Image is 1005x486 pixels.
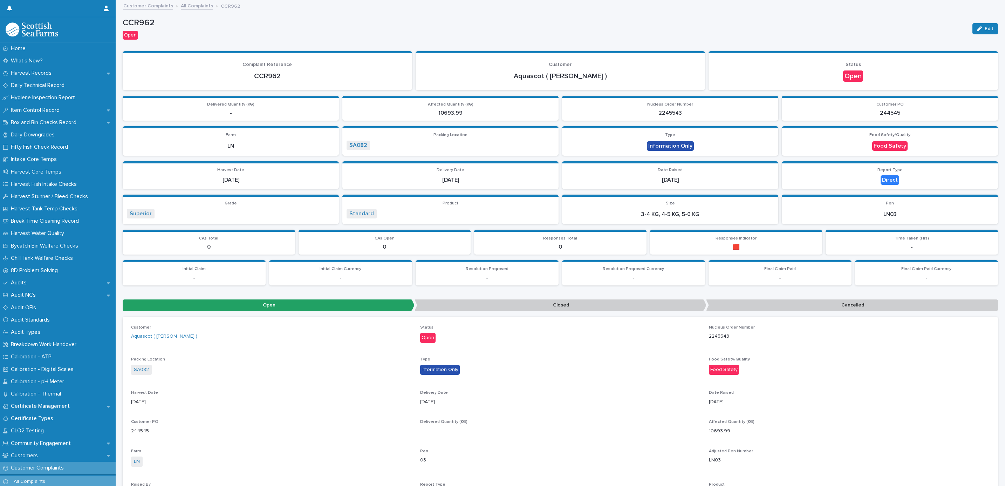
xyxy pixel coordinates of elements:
p: [DATE] [131,398,412,406]
p: Certificate Types [8,415,59,422]
span: Nucleus Order Number [709,325,755,330]
p: [DATE] [566,177,774,183]
span: Pen [886,201,894,205]
span: Complaint Reference [242,62,292,67]
p: Audit OFIs [8,304,42,311]
a: SA082 [349,142,367,149]
p: 8D Problem Solving [8,267,63,274]
p: Community Engagement [8,440,76,447]
span: Customer [549,62,572,67]
p: Bycatch Bin Welfare Checks [8,243,84,249]
p: Certificate Management [8,403,75,410]
span: Status [420,325,433,330]
span: Resolution Proposed Currency [603,267,664,271]
p: CCR962 [123,18,967,28]
div: Food Safety [872,141,908,151]
button: Edit [972,23,998,34]
p: [DATE] [709,398,990,406]
span: Food Safety/Quality [869,133,910,137]
p: Daily Technical Record [8,82,70,89]
p: 0 [478,244,642,250]
p: 0 [303,244,467,250]
span: Customer PO [131,420,158,424]
a: SA082 [134,366,149,373]
span: Type [420,357,430,362]
span: CAs Total [199,236,218,241]
a: Standard [349,210,374,217]
p: Audit Types [8,329,46,336]
span: Grade [225,201,237,205]
div: Information Only [647,141,694,151]
p: Hygiene Inspection Report [8,94,81,101]
span: Packing Location [131,357,165,362]
p: Harvest Water Quality [8,230,70,237]
span: CAs Open [375,236,395,241]
p: All Complaints [8,479,51,485]
p: - [127,110,335,116]
p: Customer Complaints [8,465,69,471]
p: [DATE] [420,398,701,406]
span: Delivery Date [420,391,448,395]
span: Pen [420,449,428,453]
a: Superior [130,210,152,217]
p: 10693.99 [709,427,990,435]
span: Status [846,62,861,67]
p: Calibration - Thermal [8,391,67,397]
span: Food Safety/Quality [709,357,750,362]
p: 03 [420,457,701,464]
p: Calibration - ATP [8,353,57,360]
span: Affected Quantity (KG) [709,420,754,424]
span: Resolution Proposed [466,267,508,271]
span: Final Claim Paid Currency [901,267,951,271]
span: Initial Claim Currency [320,267,361,271]
p: CLO2 Testing [8,427,49,434]
span: Product [443,201,458,205]
p: 244545 [786,110,994,116]
p: LN03 [786,211,994,218]
p: 0 [127,244,291,250]
span: Date Raised [658,168,683,172]
p: - [127,275,261,281]
span: Initial Claim [183,267,206,271]
p: [DATE] [347,177,554,183]
p: - [273,275,408,281]
p: LN [127,143,335,149]
span: Delivered Quantity (KG) [420,420,467,424]
p: Box and Bin Checks Record [8,119,82,126]
span: Harvest Date [217,168,244,172]
div: Information Only [420,365,460,375]
p: Calibration - Digital Scales [8,366,79,373]
p: 3-4 KG, 4-5 KG, 5-6 KG [566,211,774,218]
p: CCR962 [221,2,240,9]
div: Open [123,31,138,40]
img: mMrefqRFQpe26GRNOUkG [6,22,58,36]
div: Open [420,333,436,343]
p: Audits [8,279,32,286]
p: Customers [8,452,43,459]
p: Item Control Record [8,107,65,114]
p: - [420,275,554,281]
span: Harvest Date [131,391,158,395]
span: Report Type [877,168,903,172]
span: Edit [985,26,993,31]
p: Intake Core Temps [8,156,62,163]
a: Customer Complaints [123,1,173,9]
p: - [713,275,847,281]
span: Size [666,201,675,205]
span: Date Raised [709,391,734,395]
p: - [859,275,994,281]
p: Calibration - pH Meter [8,378,70,385]
p: Cancelled [706,299,998,311]
div: Open [843,70,863,82]
div: Food Safety [709,365,739,375]
p: Fifty Fish Check Record [8,144,74,150]
p: Aquascot ( [PERSON_NAME] ) [424,72,697,80]
p: Harvest Core Temps [8,169,67,175]
p: LN03 [709,457,990,464]
p: Harvest Stunner / Bleed Checks [8,193,94,200]
p: 244545 [131,427,412,435]
p: Closed [415,299,706,311]
span: Nucleus Order Number [647,102,693,107]
p: Harvest Records [8,70,57,76]
p: Audit Standards [8,317,55,323]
